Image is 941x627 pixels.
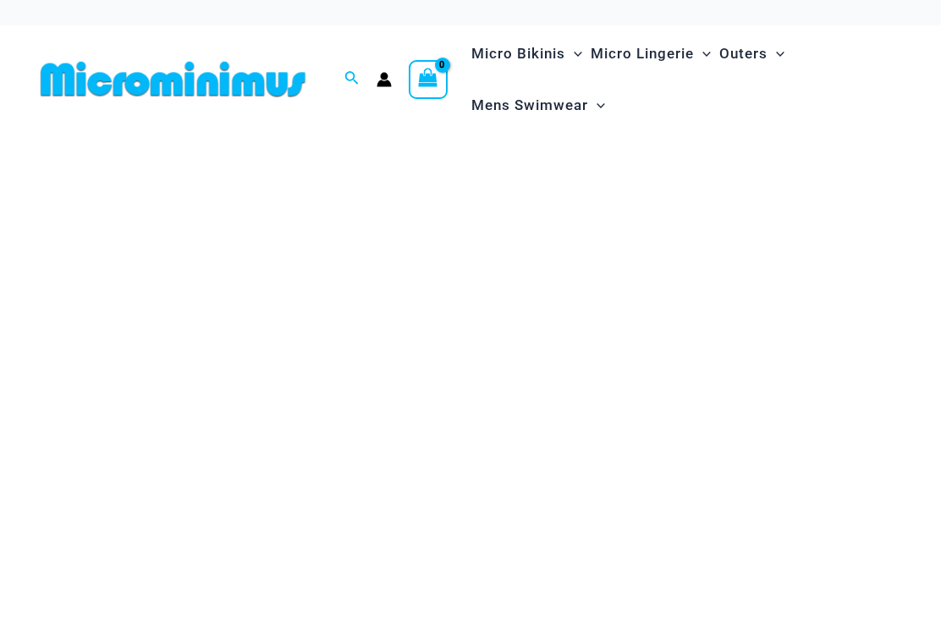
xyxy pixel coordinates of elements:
span: Menu Toggle [768,32,784,75]
a: Search icon link [344,69,360,90]
span: Menu Toggle [694,32,711,75]
span: Menu Toggle [588,84,605,127]
span: Menu Toggle [565,32,582,75]
nav: Site Navigation [465,25,907,134]
img: MM SHOP LOGO FLAT [34,60,312,98]
a: Mens SwimwearMenu ToggleMenu Toggle [467,80,609,131]
a: OutersMenu ToggleMenu Toggle [715,28,789,80]
span: Micro Bikinis [471,32,565,75]
span: Micro Lingerie [591,32,694,75]
a: Account icon link [377,72,392,87]
a: Micro LingerieMenu ToggleMenu Toggle [586,28,715,80]
span: Outers [719,32,768,75]
span: Mens Swimwear [471,84,588,127]
a: Micro BikinisMenu ToggleMenu Toggle [467,28,586,80]
a: View Shopping Cart, empty [409,60,448,99]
